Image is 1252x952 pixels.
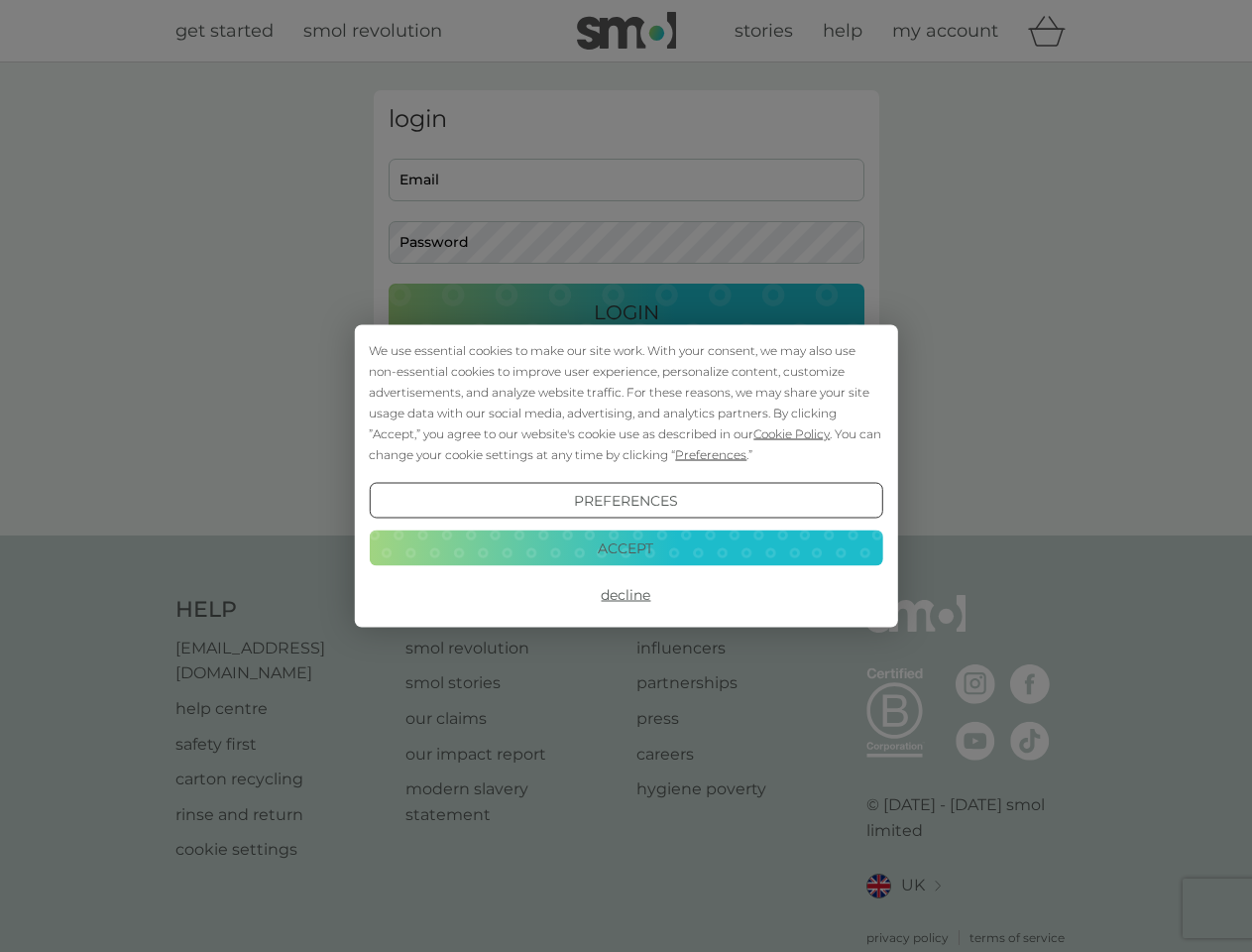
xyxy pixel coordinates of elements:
[354,325,897,628] div: Cookie Consent Prompt
[369,483,882,519] button: Preferences
[753,426,830,441] span: Cookie Policy
[369,577,882,613] button: Decline
[675,447,746,462] span: Preferences
[369,340,882,465] div: We use essential cookies to make our site work. With your consent, we may also use non-essential ...
[369,530,882,565] button: Accept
